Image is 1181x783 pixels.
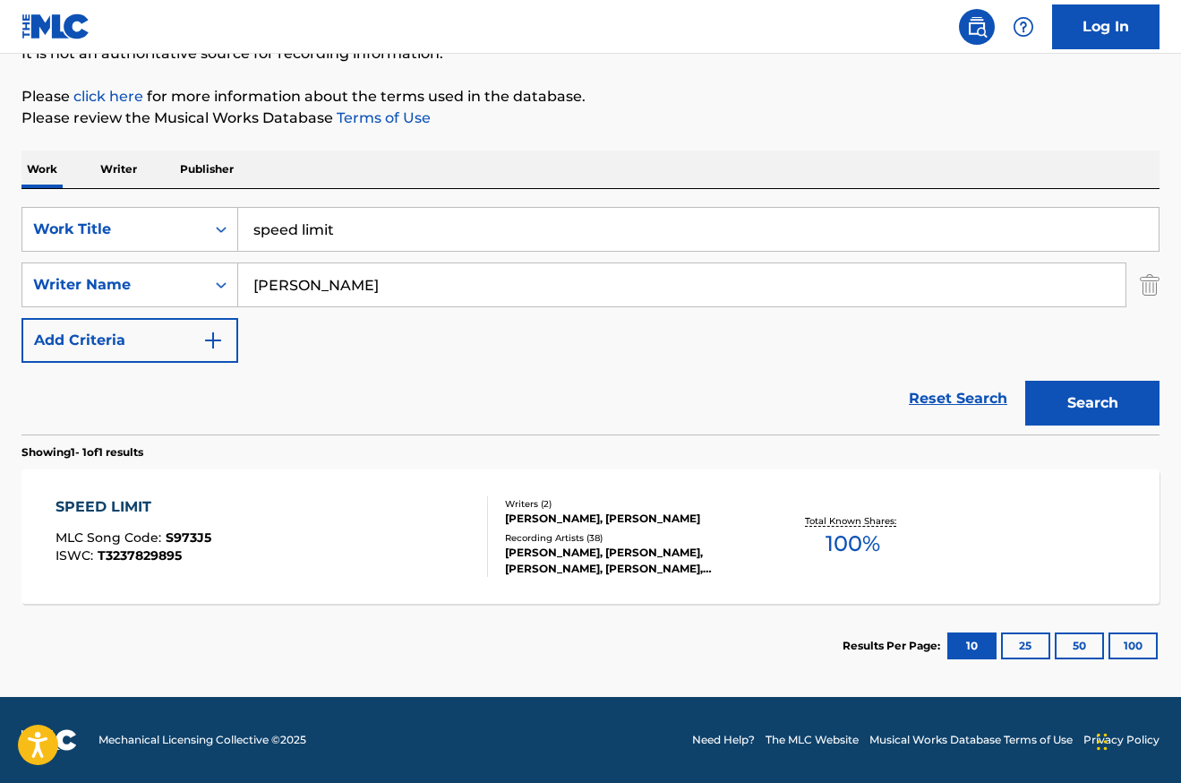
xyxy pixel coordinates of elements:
[505,511,758,527] div: [PERSON_NAME], [PERSON_NAME]
[166,529,211,546] span: S973J5
[21,43,1160,65] p: It is not an authoritative source for recording information.
[21,444,143,460] p: Showing 1 - 1 of 1 results
[1013,16,1034,38] img: help
[900,379,1016,418] a: Reset Search
[21,86,1160,108] p: Please for more information about the terms used in the database.
[95,151,142,188] p: Writer
[826,528,880,560] span: 100 %
[1025,381,1160,426] button: Search
[202,330,224,351] img: 9d2ae6d4665cec9f34b9.svg
[21,151,63,188] p: Work
[21,318,238,363] button: Add Criteria
[33,219,194,240] div: Work Title
[1052,4,1160,49] a: Log In
[1001,632,1050,659] button: 25
[1055,632,1104,659] button: 50
[1140,262,1160,307] img: Delete Criterion
[33,274,194,296] div: Writer Name
[505,497,758,511] div: Writers ( 2 )
[843,638,945,654] p: Results Per Page:
[21,469,1160,604] a: SPEED LIMITMLC Song Code:S973J5ISWC:T3237829895Writers (2)[PERSON_NAME], [PERSON_NAME]Recording A...
[56,547,98,564] span: ISWC :
[959,9,995,45] a: Public Search
[73,88,143,105] a: click here
[692,732,755,748] a: Need Help?
[21,207,1160,435] form: Search Form
[21,108,1160,129] p: Please review the Musical Works Database
[98,547,182,564] span: T3237829895
[766,732,859,748] a: The MLC Website
[175,151,239,188] p: Publisher
[56,529,166,546] span: MLC Song Code :
[1097,715,1108,769] div: Drag
[21,13,90,39] img: MLC Logo
[505,545,758,577] div: [PERSON_NAME], [PERSON_NAME], [PERSON_NAME], [PERSON_NAME], [PERSON_NAME]
[21,729,77,751] img: logo
[1091,697,1181,783] iframe: Chat Widget
[333,109,431,126] a: Terms of Use
[966,16,988,38] img: search
[805,514,901,528] p: Total Known Shares:
[505,531,758,545] div: Recording Artists ( 38 )
[56,496,211,518] div: SPEED LIMIT
[98,732,306,748] span: Mechanical Licensing Collective © 2025
[1108,632,1158,659] button: 100
[947,632,997,659] button: 10
[869,732,1073,748] a: Musical Works Database Terms of Use
[1006,9,1041,45] div: Help
[1083,732,1160,748] a: Privacy Policy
